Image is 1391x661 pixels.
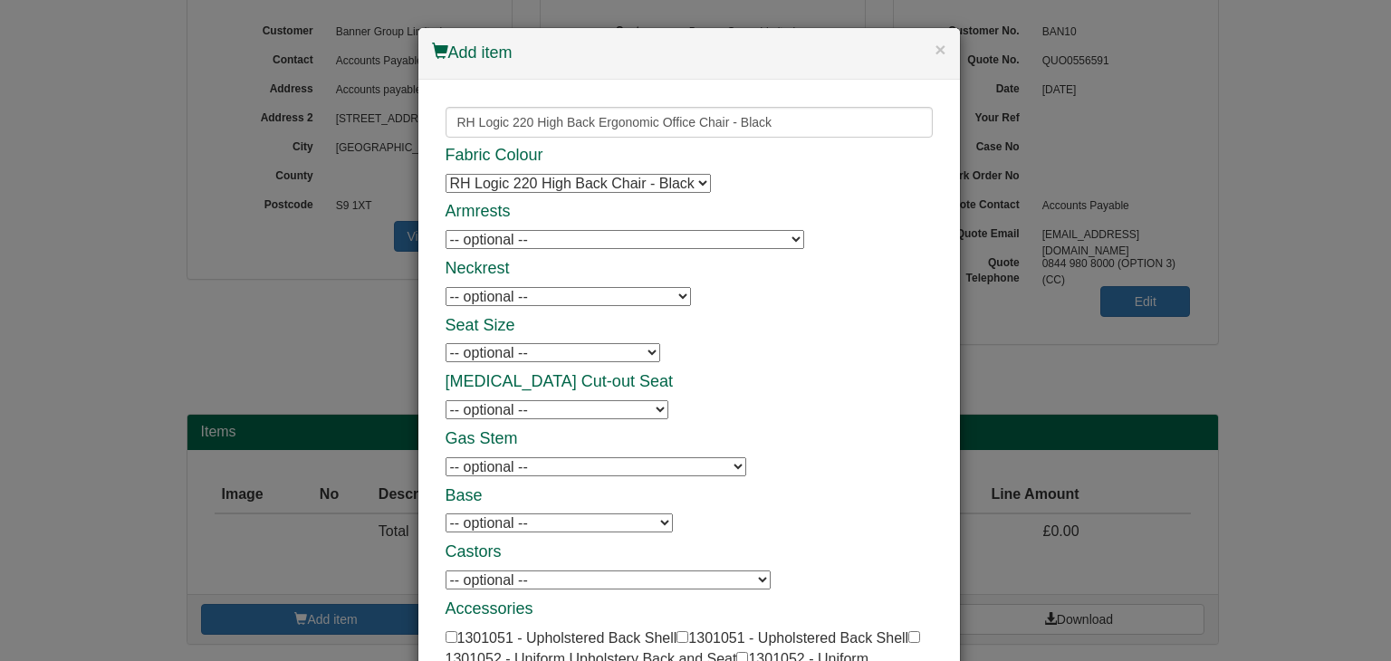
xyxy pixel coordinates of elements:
[935,40,945,59] button: ×
[446,260,933,278] h4: Neckrest
[446,373,933,391] h4: [MEDICAL_DATA] Cut-out Seat
[446,203,933,221] h4: Armrests
[446,107,933,138] input: Search for a product
[446,147,933,165] h4: Fabric Colour
[446,317,933,335] h4: Seat Size
[446,487,933,505] h4: Base
[432,42,946,65] h4: Add item
[446,600,933,618] h4: Accessories
[446,430,933,448] h4: Gas Stem
[446,543,933,561] h4: Castors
